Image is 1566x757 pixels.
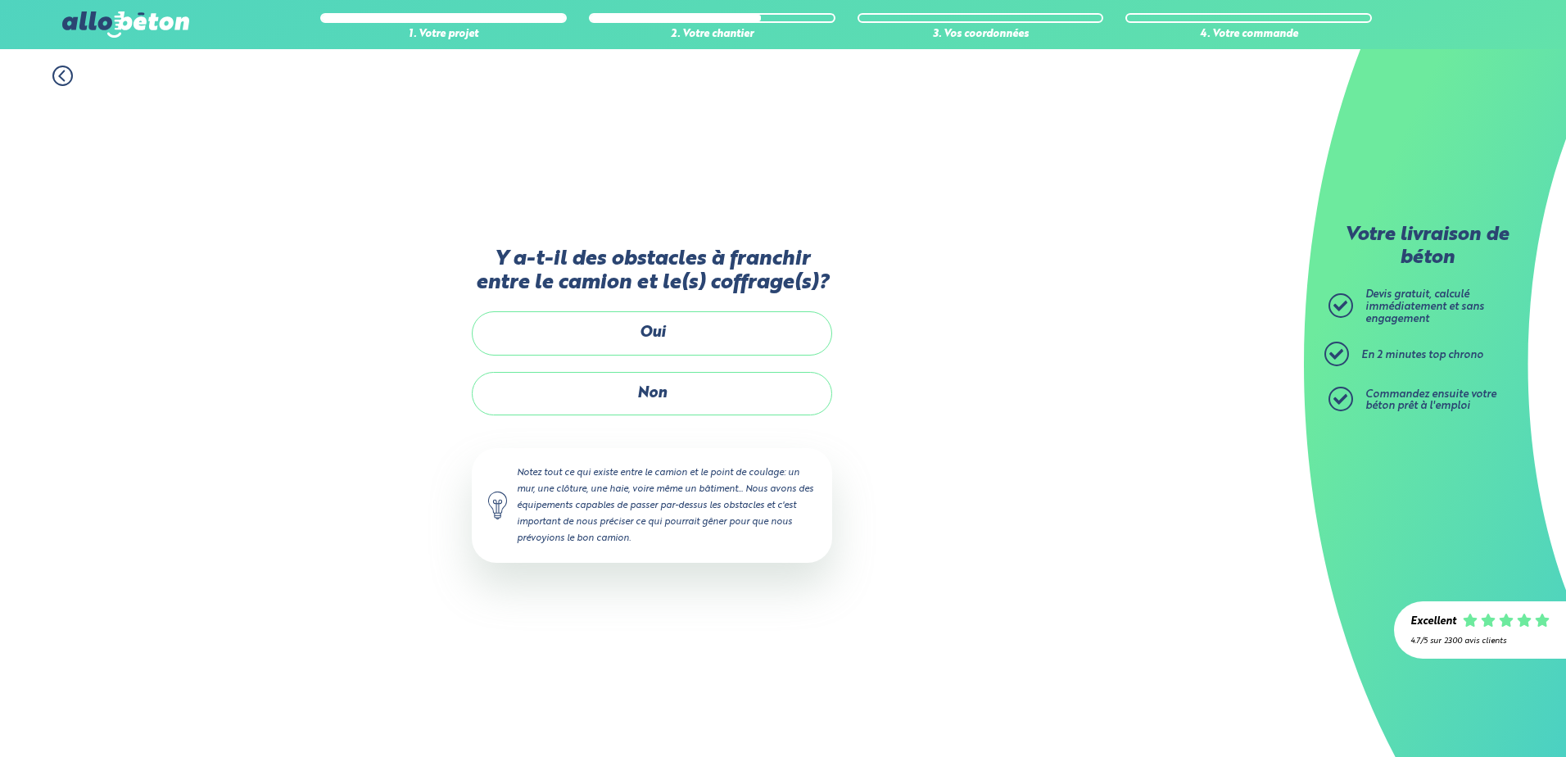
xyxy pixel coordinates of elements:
div: 4. Votre commande [1125,29,1372,41]
div: Excellent [1410,616,1456,628]
label: Y a-t-il des obstacles à franchir entre le camion et le(s) coffrage(s)? [472,247,832,296]
span: Commandez ensuite votre béton prêt à l'emploi [1365,389,1496,412]
div: 4.7/5 sur 2300 avis clients [1410,637,1550,646]
span: Devis gratuit, calculé immédiatement et sans engagement [1365,289,1484,324]
span: En 2 minutes top chrono [1361,350,1483,360]
p: Votre livraison de béton [1333,224,1521,270]
div: 1. Votre projet [320,29,567,41]
div: 3. Vos coordonnées [858,29,1104,41]
img: allobéton [62,11,188,38]
iframe: Help widget launcher [1420,693,1548,739]
div: 2. Votre chantier [589,29,835,41]
label: Non [472,372,832,415]
label: Oui [472,311,832,355]
div: Notez tout ce qui existe entre le camion et le point de coulage: un mur, une clôture, une haie, v... [472,448,832,564]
